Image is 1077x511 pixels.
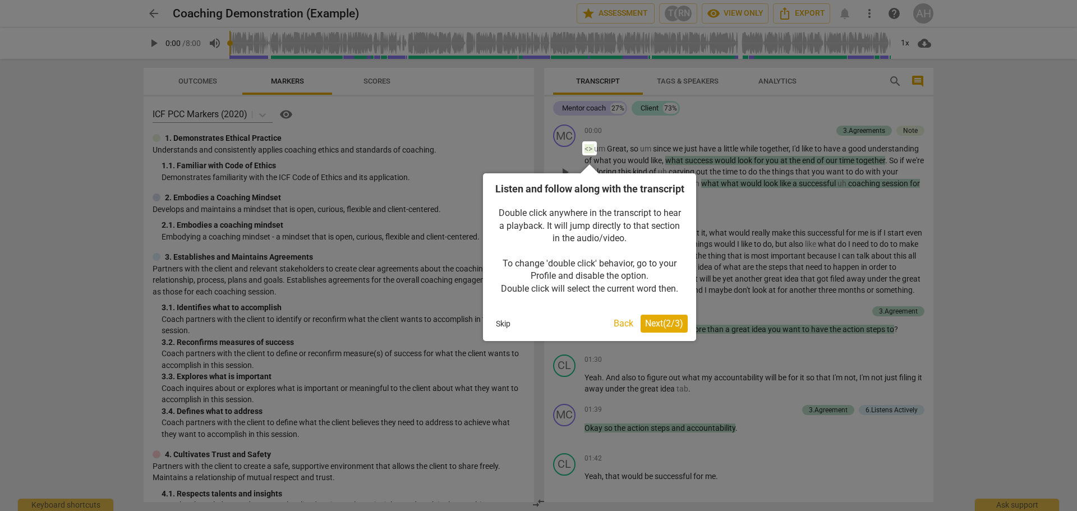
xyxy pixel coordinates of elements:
[491,315,515,332] button: Skip
[491,182,688,196] h4: Listen and follow along with the transcript
[491,196,688,306] div: Double click anywhere in the transcript to hear a playback. It will jump directly to that section...
[645,318,683,329] span: Next ( 2 / 3 )
[641,315,688,333] button: Next
[609,315,638,333] button: Back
